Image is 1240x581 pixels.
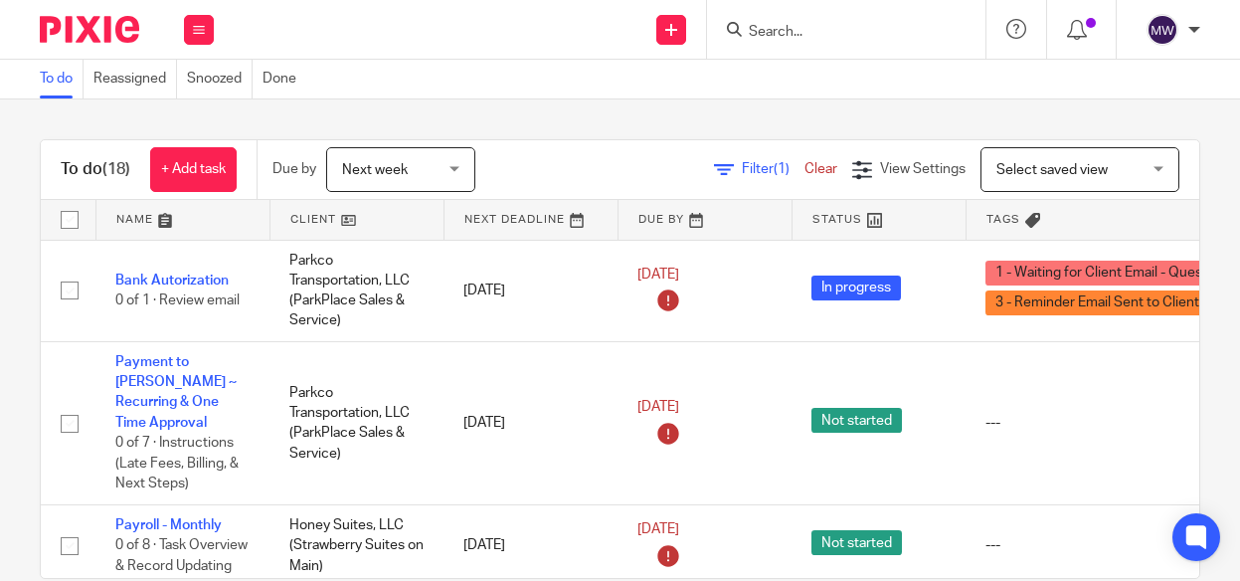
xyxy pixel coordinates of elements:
[40,16,139,43] img: Pixie
[811,276,901,300] span: In progress
[1147,14,1178,46] img: svg%3E
[880,162,966,176] span: View Settings
[115,538,248,573] span: 0 of 8 · Task Overview & Record Updating
[811,530,902,555] span: Not started
[986,214,1020,225] span: Tags
[93,60,177,98] a: Reassigned
[150,147,237,192] a: + Add task
[774,162,790,176] span: (1)
[637,268,679,282] span: [DATE]
[115,274,229,288] a: Bank Autorization
[811,408,902,433] span: Not started
[804,162,837,176] a: Clear
[269,240,443,341] td: Parkco Transportation, LLC (ParkPlace Sales & Service)
[637,522,679,536] span: [DATE]
[272,159,316,179] p: Due by
[40,60,84,98] a: To do
[342,163,408,177] span: Next week
[115,355,237,430] a: Payment to [PERSON_NAME] ~ Recurring & One Time Approval
[115,436,239,490] span: 0 of 7 · Instructions (Late Fees, Billing, & Next Steps)
[61,159,130,180] h1: To do
[637,400,679,414] span: [DATE]
[263,60,306,98] a: Done
[269,341,443,504] td: Parkco Transportation, LLC (ParkPlace Sales & Service)
[102,161,130,177] span: (18)
[747,24,926,42] input: Search
[443,240,618,341] td: [DATE]
[996,163,1108,177] span: Select saved view
[187,60,253,98] a: Snoozed
[115,293,240,307] span: 0 of 1 · Review email
[115,518,222,532] a: Payroll - Monthly
[443,341,618,504] td: [DATE]
[985,290,1209,315] span: 3 - Reminder Email Sent to Client
[742,162,804,176] span: Filter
